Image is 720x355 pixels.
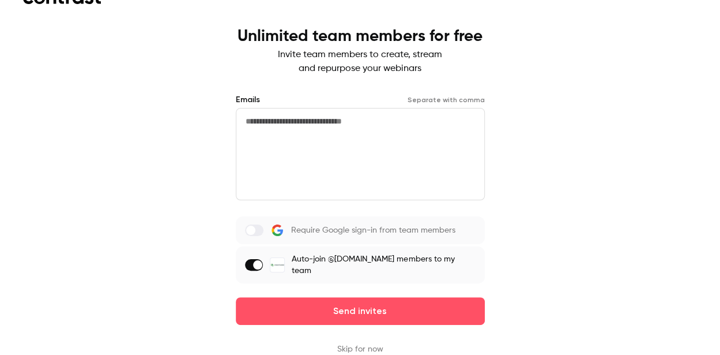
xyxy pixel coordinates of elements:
label: Auto-join @[DOMAIN_NAME] members to my team [236,246,485,283]
p: Invite team members to create, stream and repurpose your webinars [238,48,482,76]
label: Emails [236,94,260,106]
button: Send invites [236,297,485,325]
label: Require Google sign-in from team members [236,216,485,244]
button: Skip for now [337,343,383,355]
h1: Unlimited team members for free [238,27,482,46]
p: Separate with comma [408,95,485,104]
img: AAVantgarde Bio [270,258,284,272]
